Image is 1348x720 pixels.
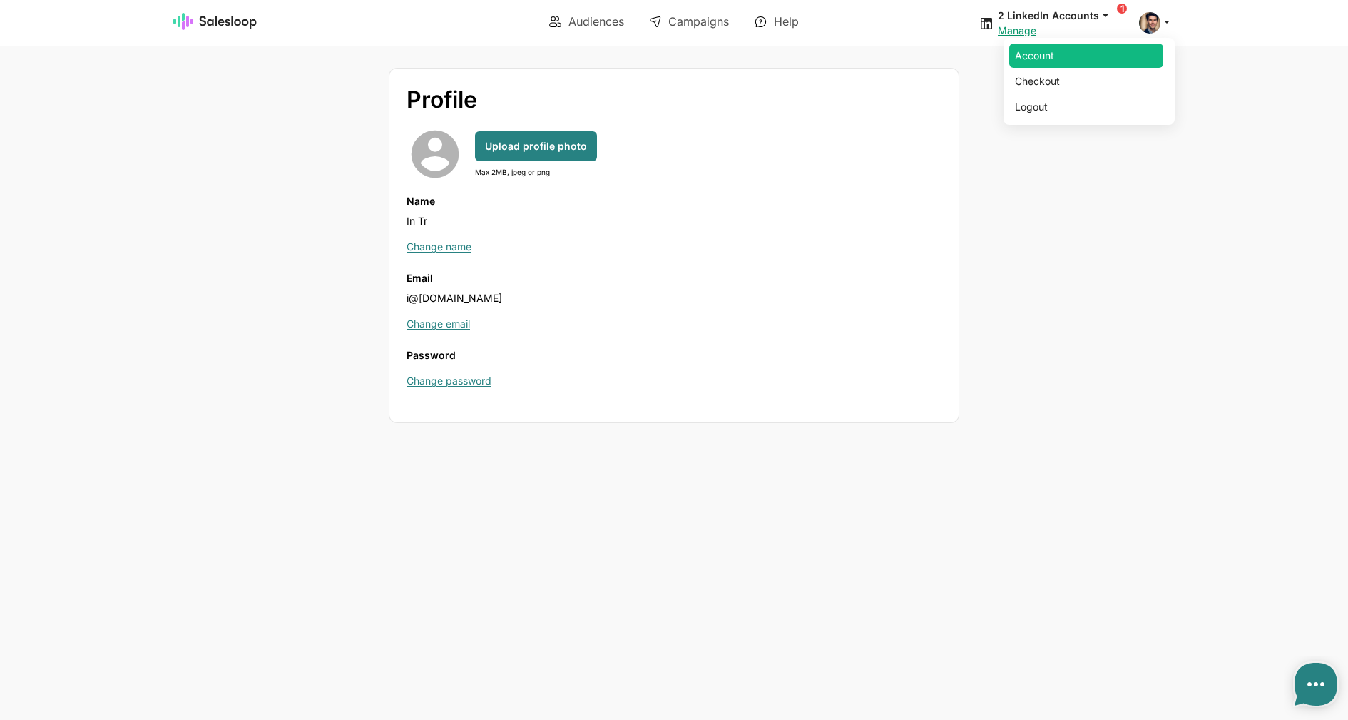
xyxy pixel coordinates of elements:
[407,348,941,362] label: Password
[407,292,502,304] span: i@[DOMAIN_NAME]
[407,215,427,227] span: In Tr
[407,375,491,387] a: Change password
[407,271,941,285] label: Email
[745,9,809,34] a: Help
[998,9,1122,22] button: 2 LinkedIn Accounts
[407,240,471,253] a: Change name
[173,13,257,30] img: Salesloop
[407,86,888,114] h1: Profile
[1009,95,1163,119] a: Logout
[407,318,470,330] a: Change email
[539,9,634,34] a: Audiences
[1009,69,1163,93] a: Checkout
[475,131,597,161] button: Upload profile photo
[485,139,587,153] span: Upload profile photo
[639,9,739,34] a: Campaigns
[475,167,597,177] div: Max 2MB, jpeg or png
[407,194,941,208] label: Name
[1009,44,1163,68] a: Account
[407,147,464,161] i: account_circle
[998,24,1036,36] a: Manage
